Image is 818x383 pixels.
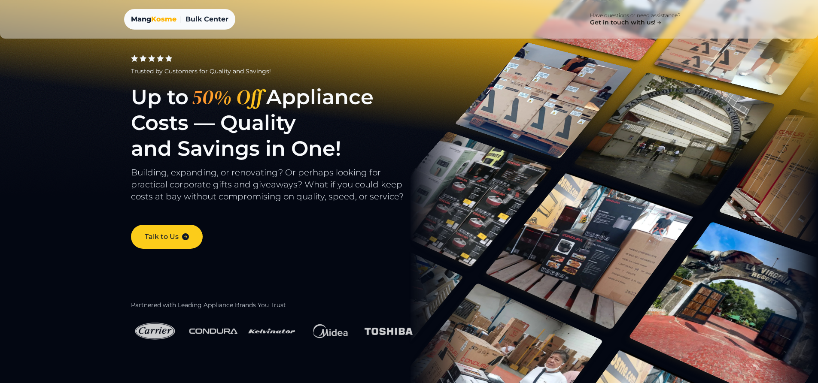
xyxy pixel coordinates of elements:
a: Click here [649,367,694,382]
img: Carrier Logo [131,317,179,346]
p: Have questions or need assistance? [590,12,681,19]
span: Bulk Center [185,14,228,24]
h4: Get in touch with us! [124,364,247,374]
img: Toshiba Logo [365,323,413,340]
h4: Get in touch with us! [590,19,663,27]
span: 50% Off [189,84,266,110]
div: Trusted by Customers for Quality and Savings! [131,67,429,75]
span: Kosme [151,15,176,23]
div: Mang [131,14,176,24]
p: Building, expanding, or renovating? Or perhaps looking for practical corporate gifts and giveaway... [131,166,429,211]
img: Kelvinator Logo [248,317,296,346]
img: Condura Logo [189,323,237,339]
img: Midea Logo [306,316,354,346]
span: | [180,14,182,24]
h2: Partnered with Leading Appliance Brands You Trust [131,302,429,309]
a: Talk to Us [131,225,203,249]
a: MangKosme [131,14,176,24]
h1: Up to Appliance Costs — Quality and Savings in One! [131,84,429,161]
a: Have questions or need assistance? Get in touch with us! [576,7,694,32]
